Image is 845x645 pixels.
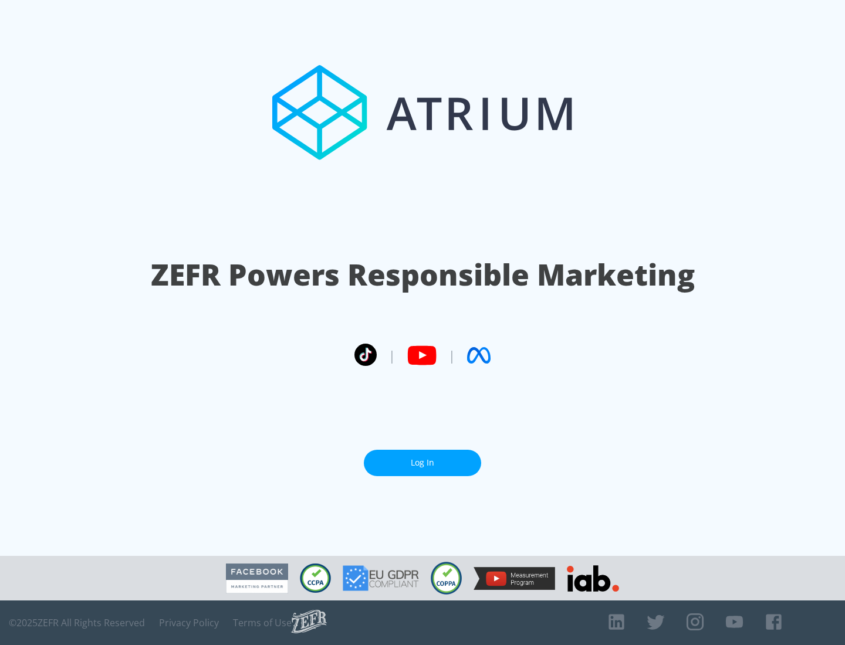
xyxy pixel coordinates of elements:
img: IAB [567,565,619,592]
h1: ZEFR Powers Responsible Marketing [151,254,695,295]
a: Terms of Use [233,617,292,629]
span: © 2025 ZEFR All Rights Reserved [9,617,145,629]
img: GDPR Compliant [343,565,419,591]
span: | [448,347,455,364]
img: CCPA Compliant [300,563,331,593]
img: YouTube Measurement Program [474,567,555,590]
span: | [388,347,396,364]
img: Facebook Marketing Partner [226,563,288,593]
img: COPPA Compliant [431,562,462,595]
a: Log In [364,450,481,476]
a: Privacy Policy [159,617,219,629]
